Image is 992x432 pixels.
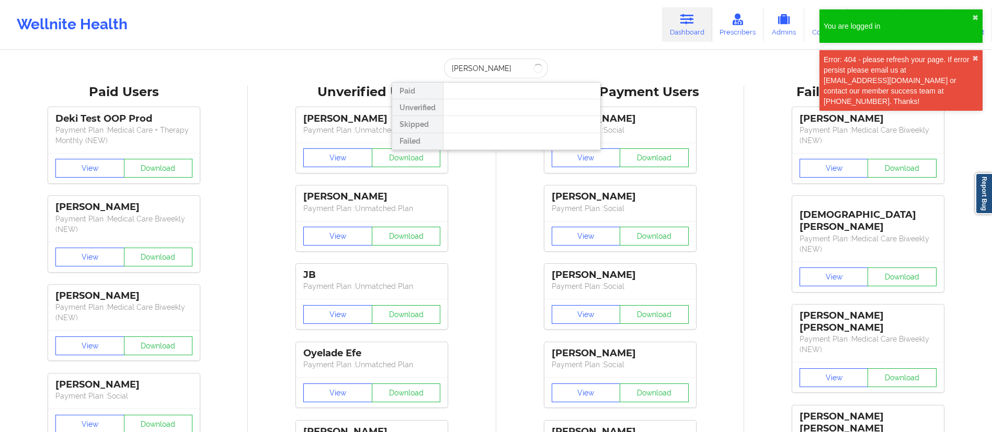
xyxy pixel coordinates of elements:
button: View [800,267,869,286]
button: Download [620,383,689,402]
button: View [552,148,621,167]
div: [PERSON_NAME] [552,113,689,125]
a: Dashboard [662,7,712,42]
div: JB [303,269,440,281]
p: Payment Plan : Unmatched Plan [303,203,440,214]
button: Download [620,148,689,167]
p: Payment Plan : Medical Care Biweekly (NEW) [800,334,937,355]
button: View [303,148,372,167]
p: Payment Plan : Unmatched Plan [303,281,440,291]
button: Download [124,248,193,266]
button: Download [868,267,937,286]
button: View [55,248,124,266]
button: View [55,159,124,178]
p: Payment Plan : Medical Care Biweekly (NEW) [800,125,937,146]
div: Oyelade Efe [303,347,440,359]
div: Unverified Users [255,84,488,100]
div: [PERSON_NAME] [552,191,689,203]
button: Download [124,336,193,355]
div: [PERSON_NAME] [PERSON_NAME] [800,310,937,334]
p: Payment Plan : Social [55,391,192,401]
button: View [552,227,621,246]
p: Payment Plan : Social [552,281,689,291]
a: Coaches [804,7,848,42]
button: View [552,383,621,402]
div: Deki Test OOP Prod [55,113,192,125]
div: [PERSON_NAME] [55,379,192,391]
p: Payment Plan : Social [552,125,689,135]
button: View [303,383,372,402]
p: Payment Plan : Medical Care Biweekly (NEW) [800,233,937,254]
a: Prescribers [712,7,764,42]
p: Payment Plan : Medical Care Biweekly (NEW) [55,214,192,235]
div: Failed Payment Users [751,84,985,100]
div: [DEMOGRAPHIC_DATA][PERSON_NAME] [800,201,937,233]
div: Paid [392,83,443,99]
div: [PERSON_NAME] [800,113,937,125]
p: Payment Plan : Social [552,359,689,370]
a: Report Bug [975,173,992,214]
button: close [972,54,978,63]
button: View [303,227,372,246]
p: Payment Plan : Unmatched Plan [303,359,440,370]
div: Unverified [392,99,443,116]
button: Download [620,305,689,324]
p: Payment Plan : Unmatched Plan [303,125,440,135]
a: Admins [763,7,804,42]
div: Error: 404 - please refresh your page. If error persist please email us at [EMAIL_ADDRESS][DOMAIN... [824,54,972,107]
p: Payment Plan : Medical Care + Therapy Monthly (NEW) [55,125,192,146]
div: [PERSON_NAME] [552,347,689,359]
button: View [55,336,124,355]
button: Download [124,159,193,178]
button: View [800,159,869,178]
button: close [972,14,978,22]
button: Download [372,305,441,324]
div: [PERSON_NAME] [55,290,192,302]
button: Download [372,227,441,246]
p: Payment Plan : Social [552,203,689,214]
div: [PERSON_NAME] [55,201,192,213]
button: Download [620,227,689,246]
div: Failed [392,133,443,150]
button: Download [868,159,937,178]
div: Skipped Payment Users [504,84,737,100]
div: [PERSON_NAME] [303,191,440,203]
button: Download [372,383,441,402]
p: Payment Plan : Medical Care Biweekly (NEW) [55,302,192,323]
div: [PERSON_NAME] [552,269,689,281]
div: Skipped [392,116,443,133]
div: You are logged in [824,21,972,31]
div: Paid Users [7,84,241,100]
button: View [303,305,372,324]
button: Download [372,148,441,167]
button: View [552,305,621,324]
button: Download [868,368,937,387]
button: View [800,368,869,387]
div: [PERSON_NAME] [303,113,440,125]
